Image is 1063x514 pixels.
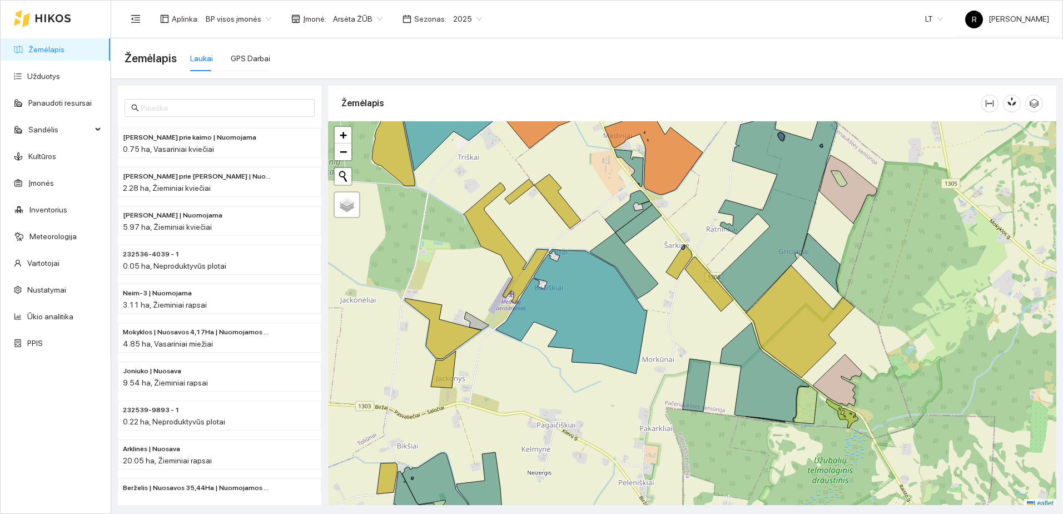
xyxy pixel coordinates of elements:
[27,339,43,348] a: PPIS
[141,102,308,114] input: Paieška
[131,14,141,24] span: menu-fold
[131,104,139,112] span: search
[172,13,199,25] span: Aplinka :
[28,179,54,187] a: Įmonės
[27,312,73,321] a: Ūkio analitika
[123,145,214,154] span: 0.75 ha, Vasariniai kviečiai
[335,144,351,160] a: Zoom out
[123,456,212,465] span: 20.05 ha, Žieminiai rapsai
[335,192,359,217] a: Layers
[29,205,67,214] a: Inventorius
[453,11,482,27] span: 2025
[28,152,56,161] a: Kultūros
[123,249,180,260] span: 232536-4039 - 1
[414,13,446,25] span: Sezonas :
[972,11,977,28] span: R
[340,128,347,142] span: +
[925,11,943,27] span: LT
[123,132,256,143] span: Rolando prie kaimo | Nuomojama
[340,145,347,159] span: −
[123,339,213,348] span: 4.85 ha, Vasariniai miežiai
[28,45,64,54] a: Žemėlapis
[123,171,272,182] span: Rolando prie Valės | Nuosava
[403,14,411,23] span: calendar
[335,127,351,144] a: Zoom in
[27,72,60,81] a: Užduotys
[123,444,180,454] span: Arklinės | Nuosava
[27,259,59,268] a: Vartotojai
[335,168,351,185] button: Initiate a new search
[981,99,998,108] span: column-width
[123,378,208,387] span: 9.54 ha, Žieminiai rapsai
[206,11,271,27] span: BP visos įmonės
[125,8,147,30] button: menu-fold
[123,223,212,231] span: 5.97 ha, Žieminiai kviečiai
[333,11,383,27] span: Arsėta ŽŪB
[123,417,225,426] span: 0.22 ha, Neproduktyvūs plotai
[341,87,981,119] div: Žemėlapis
[123,483,272,493] span: Berželis | Nuosavos 35,44Ha | Nuomojamos 30,25Ha
[981,95,999,112] button: column-width
[123,288,192,299] span: Neim-3 | Nuomojama
[28,118,92,141] span: Sandėlis
[29,232,77,241] a: Meteorologija
[303,13,326,25] span: Įmonė :
[123,261,226,270] span: 0.05 ha, Neproduktyvūs plotai
[965,14,1049,23] span: [PERSON_NAME]
[123,300,207,309] span: 3.11 ha, Žieminiai rapsai
[190,52,213,65] div: Laukai
[231,52,270,65] div: GPS Darbai
[125,50,177,67] span: Žemėlapis
[28,98,92,107] a: Panaudoti resursai
[123,210,222,221] span: Ginaičių Valiaus | Nuomojama
[123,405,180,416] span: 232539-9893 - 1
[123,366,181,377] span: Joniuko | Nuosava
[1027,500,1054,507] a: Leaflet
[123,327,272,338] span: Mokyklos | Nuosavos 4,17Ha | Nuomojamos 0,68Ha
[27,285,66,294] a: Nustatymai
[123,184,211,192] span: 2.28 ha, Žieminiai kviečiai
[160,14,169,23] span: layout
[291,14,300,23] span: shop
